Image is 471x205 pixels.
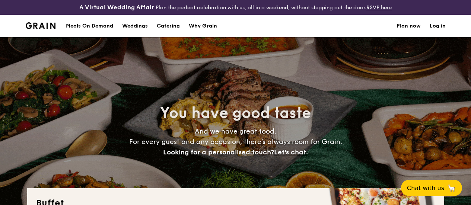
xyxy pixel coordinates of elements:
div: Weddings [122,15,148,37]
a: Why Grain [184,15,222,37]
button: Chat with us🦙 [401,180,462,196]
a: Meals On Demand [61,15,118,37]
span: You have good taste [160,104,311,122]
div: Plan the perfect celebration with us, all in a weekend, without stepping out the door. [79,3,392,12]
a: Weddings [118,15,152,37]
a: Catering [152,15,184,37]
img: Grain [26,22,56,29]
span: Let's chat. [274,148,308,156]
span: 🦙 [447,184,456,192]
a: Logotype [26,22,56,29]
span: Looking for a personalised touch? [163,148,274,156]
span: Chat with us [407,185,444,192]
span: And we have great food. For every guest and any occasion, there’s always room for Grain. [129,127,342,156]
a: RSVP here [366,4,392,11]
a: Log in [430,15,446,37]
div: Meals On Demand [66,15,113,37]
h4: A Virtual Wedding Affair [79,3,154,12]
a: Plan now [397,15,421,37]
h1: Catering [157,15,180,37]
div: Why Grain [189,15,217,37]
